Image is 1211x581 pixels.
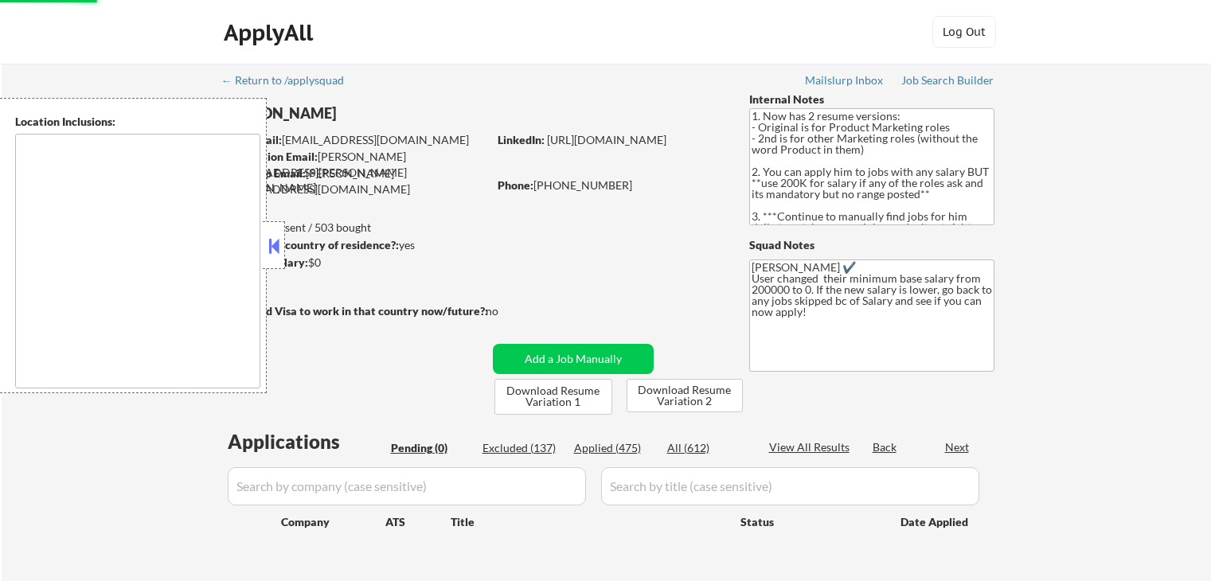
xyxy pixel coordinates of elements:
div: Mailslurp Inbox [805,75,885,86]
div: Job Search Builder [901,75,994,86]
div: no [486,303,531,319]
div: Applied (475) [574,440,654,456]
button: Download Resume Variation 2 [627,379,743,412]
button: Add a Job Manually [493,344,654,374]
div: $0 [222,255,487,271]
strong: Phone: [498,178,533,192]
div: All (612) [667,440,747,456]
div: Back [873,439,898,455]
div: [PERSON_NAME] [223,103,550,123]
a: [URL][DOMAIN_NAME] [547,133,666,146]
div: Location Inclusions: [15,114,260,130]
div: Squad Notes [749,237,994,253]
div: [PHONE_NUMBER] [498,177,723,193]
div: 475 sent / 503 bought [222,220,487,236]
strong: Can work in country of residence?: [222,238,399,252]
a: Mailslurp Inbox [805,74,885,90]
div: Excluded (137) [482,440,562,456]
input: Search by title (case sensitive) [601,467,979,505]
input: Search by company (case sensitive) [228,467,586,505]
div: Status [740,507,877,536]
div: Pending (0) [391,440,471,456]
button: Log Out [932,16,996,48]
div: ATS [385,514,451,530]
div: Applications [228,432,385,451]
strong: Will need Visa to work in that country now/future?: [223,304,488,318]
div: Next [945,439,971,455]
div: ApplyAll [224,19,318,46]
div: [EMAIL_ADDRESS][DOMAIN_NAME] [224,132,487,148]
a: ← Return to /applysquad [221,74,359,90]
div: [PERSON_NAME][EMAIL_ADDRESS][DOMAIN_NAME] [223,166,487,197]
strong: LinkedIn: [498,133,545,146]
button: Download Resume Variation 1 [494,379,612,415]
div: Title [451,514,725,530]
div: Company [281,514,385,530]
div: Internal Notes [749,92,994,107]
div: Date Applied [900,514,971,530]
div: [PERSON_NAME][EMAIL_ADDRESS][PERSON_NAME][DOMAIN_NAME] [224,149,487,196]
div: ← Return to /applysquad [221,75,359,86]
div: View All Results [769,439,854,455]
div: yes [222,237,482,253]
